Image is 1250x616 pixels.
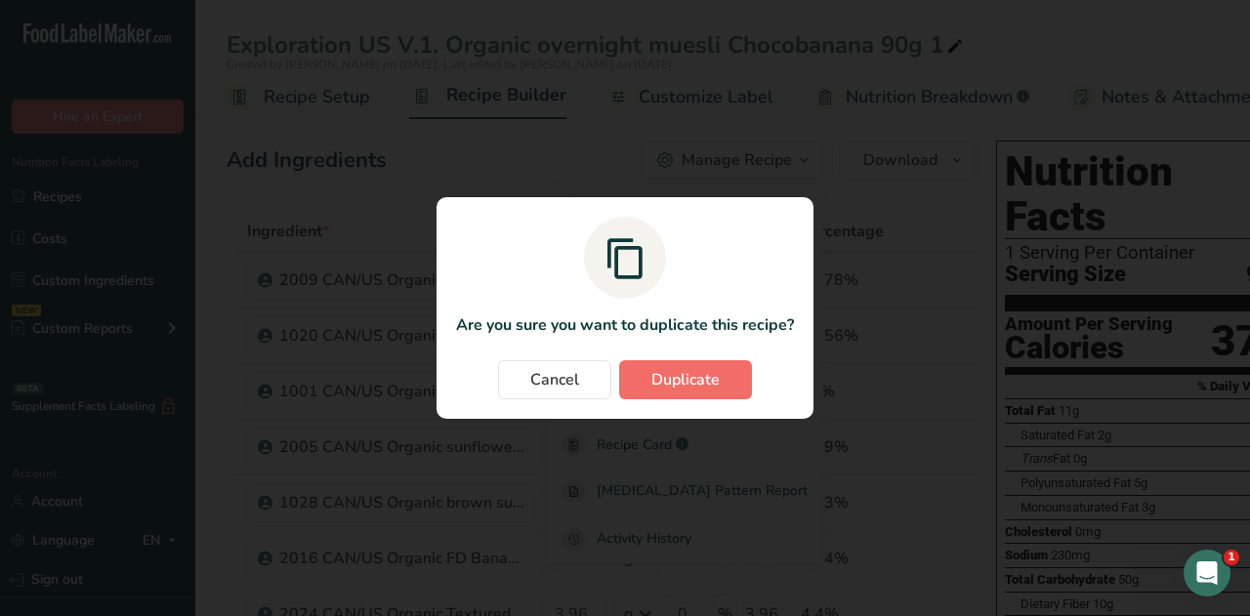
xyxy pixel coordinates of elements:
span: Cancel [530,368,579,391]
button: Cancel [498,360,611,399]
span: 1 [1224,550,1239,565]
iframe: Intercom live chat [1184,550,1230,596]
p: Are you sure you want to duplicate this recipe? [456,313,794,337]
span: Duplicate [651,368,720,391]
button: Duplicate [619,360,752,399]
